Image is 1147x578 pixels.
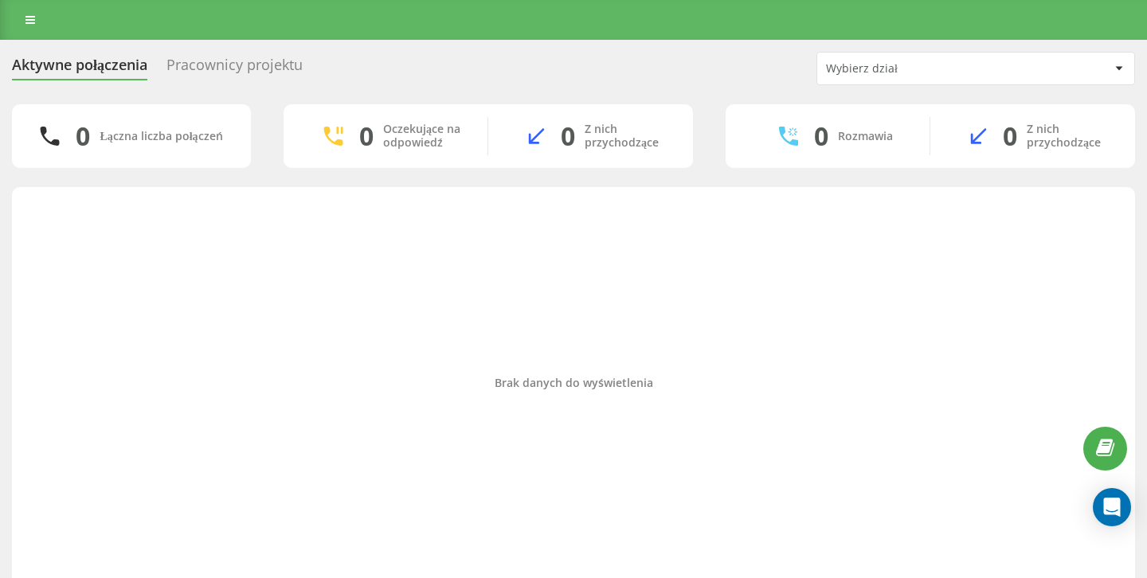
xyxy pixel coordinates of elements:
div: Rozmawia [838,130,893,143]
div: Aktywne połączenia [12,57,147,81]
div: Wybierz dział [826,62,1016,76]
div: 0 [561,121,575,151]
div: Łączna liczba połączeń [100,130,222,143]
div: Z nich przychodzące [1027,123,1111,150]
div: 0 [359,121,374,151]
div: 0 [76,121,90,151]
div: Pracownicy projektu [166,57,303,81]
div: Open Intercom Messenger [1093,488,1131,526]
div: 0 [814,121,828,151]
div: Oczekujące na odpowiedź [383,123,464,150]
div: 0 [1003,121,1017,151]
div: Z nich przychodzące [585,123,669,150]
div: Brak danych do wyświetlenia [25,377,1122,390]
